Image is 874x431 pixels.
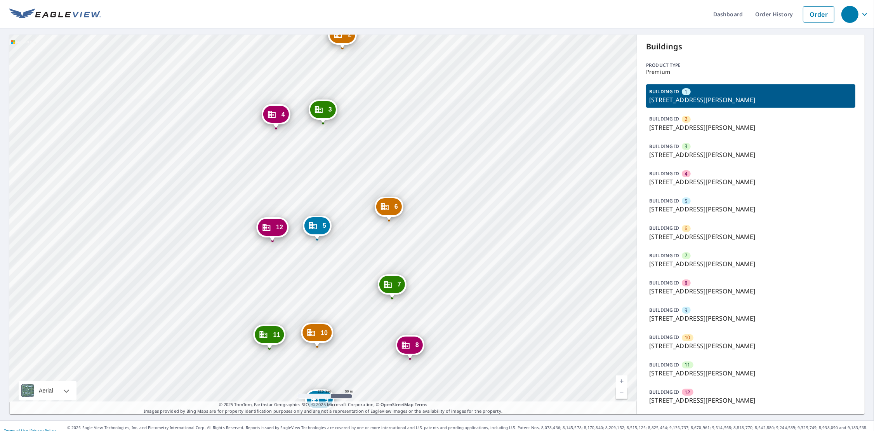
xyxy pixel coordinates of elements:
[616,387,627,399] a: Current Level 17.825096504444872, Zoom Out
[649,115,679,122] p: BUILDING ID
[328,106,332,112] span: 3
[649,286,852,296] p: [STREET_ADDRESS][PERSON_NAME]
[685,170,688,178] span: 4
[685,115,688,123] span: 2
[649,307,679,313] p: BUILDING ID
[649,341,852,351] p: [STREET_ADDRESS][PERSON_NAME]
[685,88,688,96] span: 1
[325,397,328,403] span: 9
[396,335,424,359] div: Dropped pin, building 8, Commercial property, 11541 Gertrude Plz La Vista, NE 68128
[276,224,283,230] span: 12
[273,332,280,338] span: 11
[685,279,688,287] span: 8
[649,95,852,105] p: [STREET_ADDRESS][PERSON_NAME]
[9,401,637,414] p: Images provided by Bing Maps are for property identification purposes only and are not a represen...
[803,6,834,23] a: Order
[685,361,690,368] span: 11
[19,381,76,400] div: Aerial
[685,197,688,205] span: 5
[649,252,679,259] p: BUILDING ID
[646,69,855,75] p: Premium
[649,389,679,395] p: BUILDING ID
[649,150,852,159] p: [STREET_ADDRESS][PERSON_NAME]
[649,225,679,231] p: BUILDING ID
[685,334,690,341] span: 10
[649,197,679,204] p: BUILDING ID
[323,223,326,229] span: 5
[256,217,288,241] div: Dropped pin, building 12, Commercial property, 7078 S Harrison Hills Dr La Vista, NE 68128
[381,401,413,407] a: OpenStreetMap
[649,177,852,187] p: [STREET_ADDRESS][PERSON_NAME]
[685,307,688,314] span: 9
[305,389,334,414] div: Dropped pin, building 9, Commercial property, 7123 S Harrison Hills Dr La Vista, NE 68128
[394,204,398,209] span: 6
[649,396,852,405] p: [STREET_ADDRESS][PERSON_NAME]
[649,170,679,177] p: BUILDING ID
[649,204,852,214] p: [STREET_ADDRESS][PERSON_NAME]
[685,225,688,232] span: 6
[378,274,407,298] div: Dropped pin, building 7, Commercial property, 11522 Gertrude Plz La Vista, NE 68128
[646,62,855,69] p: Product type
[649,232,852,241] p: [STREET_ADDRESS][PERSON_NAME]
[301,323,333,347] div: Dropped pin, building 10, Commercial property, 7123 S Harrison Hills Dr La Vista, NE 68128
[309,99,337,124] div: Dropped pin, building 3, Commercial property, 7009 S Harrison Hills Dr La Vista, NE 68128
[328,24,357,49] div: Dropped pin, building 2, Commercial property, 6915 S Harrison Hills Dr La Vista, NE 68128
[375,197,403,221] div: Dropped pin, building 6, Commercial property, 7045 S Harrison Hills Dr La Vista, NE 68128
[415,401,427,407] a: Terms
[646,41,855,52] p: Buildings
[685,252,688,259] span: 7
[649,259,852,269] p: [STREET_ADDRESS][PERSON_NAME]
[321,330,328,336] span: 10
[253,325,285,349] div: Dropped pin, building 11, Commercial property, 7146 S Harrison Hills Dr La Vista, NE 68128
[649,368,852,378] p: [STREET_ADDRESS][PERSON_NAME]
[219,401,427,408] span: © 2025 TomTom, Earthstar Geographics SIO, © 2025 Microsoft Corporation, ©
[649,279,679,286] p: BUILDING ID
[303,216,332,240] div: Dropped pin, building 5, Commercial property, 7045 S Harrison Hills Dr La Vista, NE 68128
[649,314,852,323] p: [STREET_ADDRESS][PERSON_NAME]
[685,143,688,150] span: 3
[348,31,351,37] span: 2
[262,104,290,128] div: Dropped pin, building 4, Commercial property, 7004 S Harrison Hills Dr La Vista, NE 68128
[415,342,419,348] span: 8
[649,88,679,95] p: BUILDING ID
[649,143,679,150] p: BUILDING ID
[649,123,852,132] p: [STREET_ADDRESS][PERSON_NAME]
[685,389,690,396] span: 12
[649,334,679,340] p: BUILDING ID
[616,375,627,387] a: Current Level 17.825096504444872, Zoom In
[649,361,679,368] p: BUILDING ID
[9,9,101,20] img: EV Logo
[398,281,401,287] span: 7
[36,381,56,400] div: Aerial
[281,112,285,117] span: 4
